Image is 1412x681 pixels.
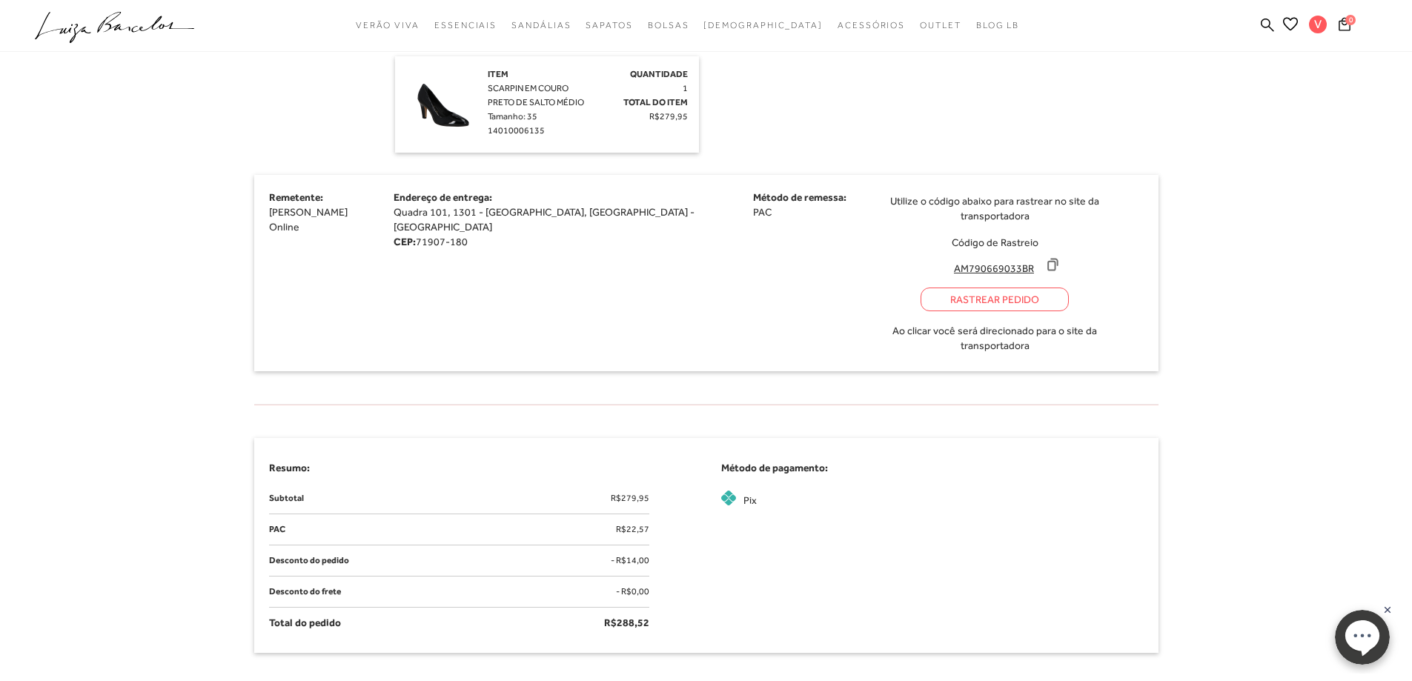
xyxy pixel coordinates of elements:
[269,191,323,203] span: Remetente:
[1309,16,1327,33] span: V
[269,615,341,631] span: Total do pedido
[511,12,571,39] a: categoryNavScreenReaderText
[882,193,1109,223] span: Utilize o código abaixo para rastrear no site da transportadora
[356,12,420,39] a: categoryNavScreenReaderText
[394,236,416,248] strong: CEP:
[394,206,695,233] span: Quadra 101, 1301 - [GEOGRAPHIC_DATA], [GEOGRAPHIC_DATA] - [GEOGRAPHIC_DATA]
[604,615,649,631] span: R$288,52
[269,460,692,476] h4: Resumo:
[434,12,497,39] a: categoryNavScreenReaderText
[611,491,649,506] span: R$279,95
[616,586,620,597] span: -
[721,460,1144,476] h4: Método de pagamento:
[616,522,649,537] span: R$22,57
[648,20,689,30] span: Bolsas
[838,20,905,30] span: Acessórios
[488,125,545,136] span: 14010006135
[920,12,961,39] a: categoryNavScreenReaderText
[753,191,846,203] span: Método de remessa:
[1345,15,1356,25] span: 0
[703,20,823,30] span: [DEMOGRAPHIC_DATA]
[921,288,1069,311] a: Rastrear Pedido
[434,20,497,30] span: Essenciais
[952,236,1038,248] span: Código de Rastreio
[406,67,480,142] img: SCARPIN EM COURO PRETO DE SALTO MÉDIO
[586,20,632,30] span: Sapatos
[269,206,348,233] span: [PERSON_NAME] Online
[616,555,649,565] span: R$14,00
[611,555,614,565] span: -
[838,12,905,39] a: categoryNavScreenReaderText
[1334,16,1355,36] button: 0
[630,69,688,79] span: Quantidade
[356,20,420,30] span: Verão Viva
[269,553,349,568] span: Desconto do pedido
[586,12,632,39] a: categoryNavScreenReaderText
[416,236,468,248] span: 71907-180
[976,12,1019,39] a: BLOG LB
[269,584,341,599] span: Desconto do frete
[394,191,492,203] span: Endereço de entrega:
[649,111,688,122] span: R$279,95
[269,522,285,537] span: PAC
[703,12,823,39] a: noSubCategoriesText
[488,111,537,122] span: Tamanho: 35
[976,20,1019,30] span: BLOG LB
[753,206,772,218] span: PAC
[621,586,649,597] span: R$0,00
[488,69,508,79] span: Item
[648,12,689,39] a: categoryNavScreenReaderText
[269,491,304,506] span: Subtotal
[920,20,961,30] span: Outlet
[488,83,584,107] span: SCARPIN EM COURO PRETO DE SALTO MÉDIO
[683,83,688,93] span: 1
[623,97,688,107] span: Total do Item
[511,20,571,30] span: Sandálias
[882,323,1109,353] span: Ao clicar você será direcionado para o site da transportadora
[743,493,757,508] span: Pix
[1302,15,1334,38] button: V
